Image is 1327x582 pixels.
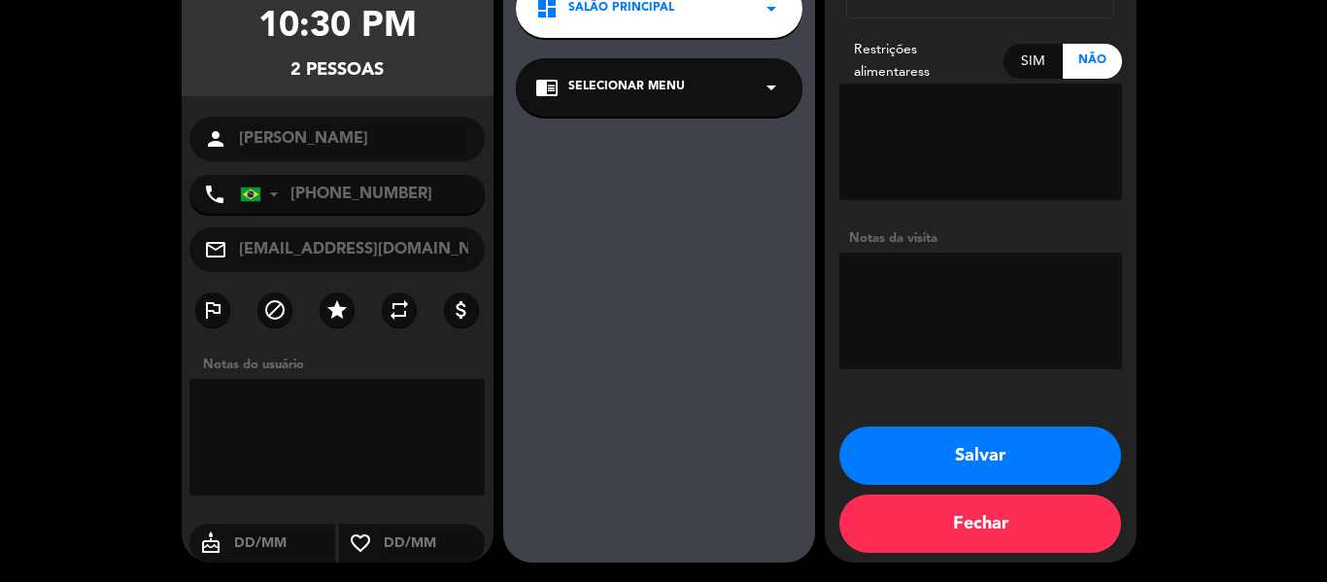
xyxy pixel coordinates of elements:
i: chrome_reader_mode [535,76,559,99]
button: Fechar [839,495,1121,553]
div: Não [1063,44,1122,79]
i: mail_outline [204,238,227,261]
i: star [325,298,349,322]
i: block [263,298,287,322]
i: attach_money [450,298,473,322]
i: favorite_border [339,531,382,555]
i: phone [203,183,226,206]
button: Salvar [839,427,1121,485]
div: Brazil (Brasil): +55 [241,176,286,213]
i: repeat [388,298,411,322]
i: outlined_flag [201,298,224,322]
div: Notas do usuário [193,355,493,375]
i: person [204,127,227,151]
input: DD/MM [232,531,336,556]
span: Selecionar menu [568,78,685,97]
div: 2 pessoas [290,56,384,85]
div: Restrições alimentaress [839,39,1004,84]
div: Notas da visita [839,228,1122,249]
input: DD/MM [382,531,486,556]
div: Sim [1004,44,1063,79]
i: cake [189,531,232,555]
i: arrow_drop_down [760,76,783,99]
